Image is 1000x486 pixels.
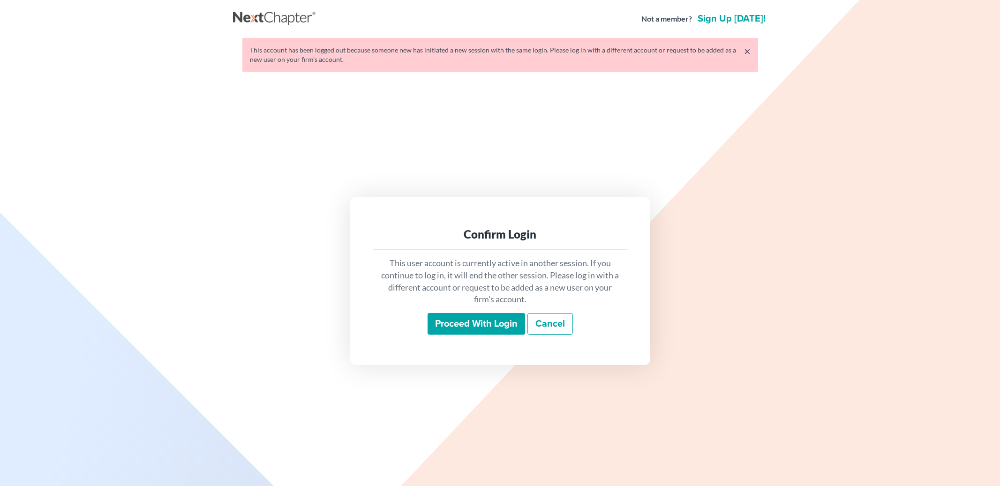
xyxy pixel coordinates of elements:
p: This user account is currently active in another session. If you continue to log in, it will end ... [380,257,620,306]
strong: Not a member? [641,14,692,24]
a: Cancel [527,313,573,335]
a: × [744,45,751,57]
div: Confirm Login [380,227,620,242]
div: This account has been logged out because someone new has initiated a new session with the same lo... [250,45,751,64]
input: Proceed with login [428,313,525,335]
a: Sign up [DATE]! [696,14,767,23]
